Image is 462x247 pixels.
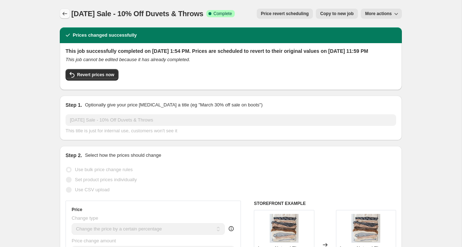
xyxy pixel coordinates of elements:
[72,238,116,243] span: Price change amount
[254,201,396,206] h6: STOREFRONT EXAMPLE
[66,114,396,126] input: 30% off holiday sale
[85,152,161,159] p: Select how the prices should change
[72,207,82,212] h3: Price
[270,214,299,243] img: AvocadoGreenMattressLuxuryThrowBlanketscashmere_80x.jpg
[71,10,203,18] span: [DATE] Sale - 10% Off Duvets & Throws
[66,152,82,159] h2: Step 2.
[75,187,109,192] span: Use CSV upload
[66,69,118,81] button: Revert prices now
[85,101,263,109] p: Optionally give your price [MEDICAL_DATA] a title (eg "March 30% off sale on boots")
[228,225,235,232] div: help
[316,9,358,19] button: Copy to new job
[66,47,396,55] h2: This job successfully completed on [DATE] 1:54 PM. Prices are scheduled to revert to their origin...
[365,11,392,17] span: More actions
[72,215,98,221] span: Change type
[75,167,133,172] span: Use bulk price change rules
[77,72,114,78] span: Revert prices now
[60,9,70,19] button: Price change jobs
[320,11,354,17] span: Copy to new job
[361,9,402,19] button: More actions
[73,32,137,39] h2: Prices changed successfully
[66,101,82,109] h2: Step 1.
[66,128,177,133] span: This title is just for internal use, customers won't see it
[75,177,137,182] span: Set product prices individually
[261,11,309,17] span: Price revert scheduling
[214,11,232,17] span: Complete
[66,57,190,62] i: This job cannot be edited because it has already completed.
[351,214,380,243] img: AvocadoGreenMattressLuxuryThrowBlanketscashmere_80x.jpg
[257,9,313,19] button: Price revert scheduling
